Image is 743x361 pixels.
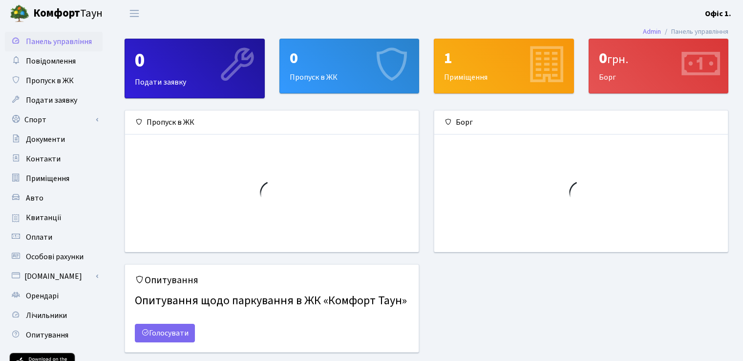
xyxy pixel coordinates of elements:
a: Авто [5,188,103,208]
a: Документи [5,130,103,149]
a: 1Приміщення [434,39,574,93]
a: 0Подати заявку [125,39,265,98]
a: Повідомлення [5,51,103,71]
a: Спорт [5,110,103,130]
div: Борг [434,111,728,135]
span: Повідомлення [26,56,76,67]
a: Орендарі [5,286,103,306]
a: Офіс 1. [705,8,731,20]
a: Admin [643,26,661,37]
b: Офіс 1. [705,8,731,19]
a: Панель управління [5,32,103,51]
div: Борг [589,39,728,93]
a: Контакти [5,149,103,169]
span: грн. [607,51,628,68]
span: Опитування [26,330,68,340]
span: Пропуск в ЖК [26,75,74,86]
a: Оплати [5,227,103,247]
li: Панель управління [661,26,728,37]
a: Подати заявку [5,90,103,110]
span: Квитанції [26,212,62,223]
a: Пропуск в ЖК [5,71,103,90]
div: 1 [444,49,564,68]
button: Переключити навігацію [122,5,147,22]
span: Оплати [26,232,52,243]
div: 0 [135,49,255,72]
a: 0Пропуск в ЖК [279,39,420,93]
a: Голосувати [135,324,195,342]
a: Приміщення [5,169,103,188]
div: Пропуск в ЖК [280,39,419,93]
div: Подати заявку [125,39,264,98]
img: logo.png [10,4,29,23]
a: Опитування [5,325,103,345]
a: [DOMAIN_NAME] [5,267,103,286]
span: Авто [26,193,43,203]
div: Приміщення [434,39,573,93]
span: Панель управління [26,36,92,47]
h5: Опитування [135,274,409,286]
h4: Опитування щодо паркування в ЖК «Комфорт Таун» [135,290,409,312]
a: Лічильники [5,306,103,325]
span: Приміщення [26,173,69,184]
div: 0 [290,49,409,68]
span: Документи [26,134,65,145]
a: Квитанції [5,208,103,227]
span: Подати заявку [26,95,77,106]
div: Пропуск в ЖК [125,111,419,135]
span: Лічильники [26,310,67,321]
div: 0 [599,49,719,68]
nav: breadcrumb [628,22,743,42]
span: Орендарі [26,291,59,301]
b: Комфорт [33,5,80,21]
span: Особові рахунки [26,251,84,262]
span: Таун [33,5,103,22]
a: Особові рахунки [5,247,103,267]
span: Контакти [26,154,61,164]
